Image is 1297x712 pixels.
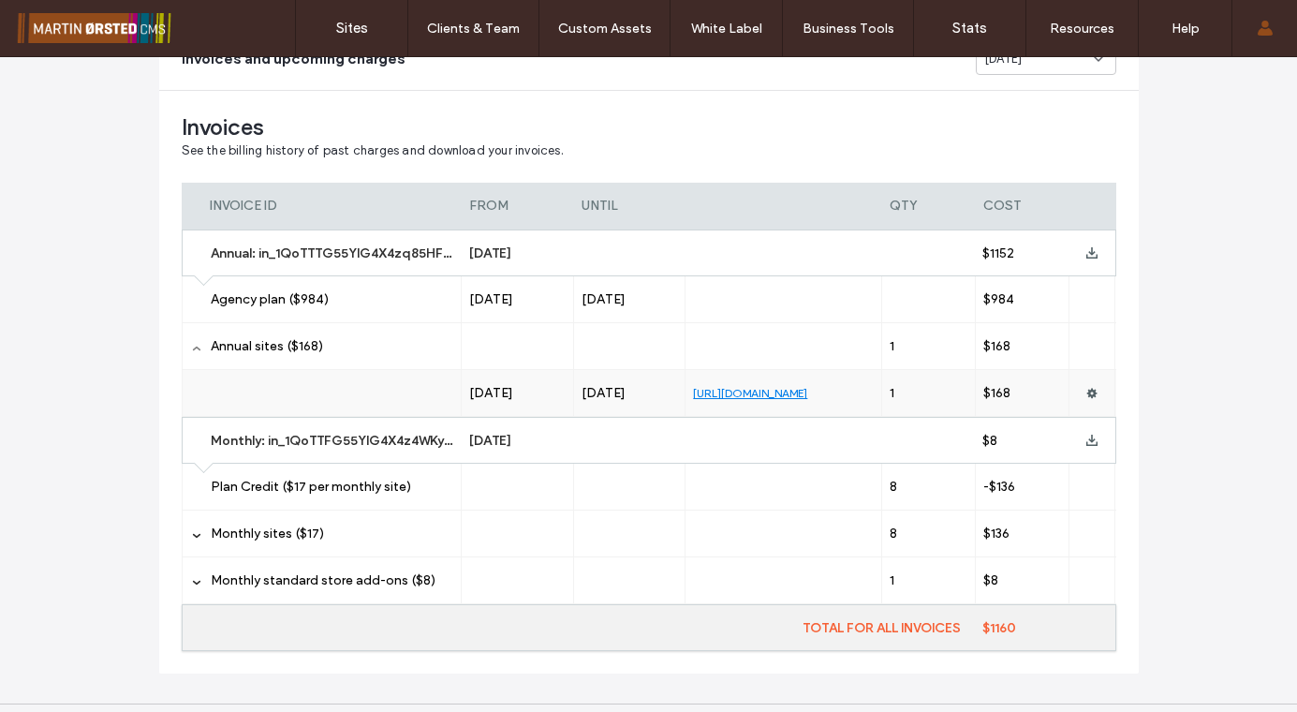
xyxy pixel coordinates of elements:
span: COST [983,198,1022,214]
label: Stats [952,20,987,37]
span: [DATE] [984,50,1023,68]
span: Annual: in_1QoTTTG55YlG4X4zq85HFan3 [211,245,465,261]
span: [DATE] [582,291,626,307]
span: Agency plan ($984) [211,291,329,307]
span: [DATE] [582,385,626,401]
label: Clients & Team [427,21,520,37]
label: Help [1172,21,1200,37]
span: See the billing history of past charges and download your invoices. [182,143,564,157]
span: UNTIL [582,198,618,214]
span: $136 [983,526,1010,541]
span: $1152 [982,245,1014,261]
span: Monthly sites ($17) [211,526,324,541]
span: [DATE] [469,245,511,261]
span: 8 [890,479,897,495]
span: QTY [890,198,917,214]
span: Annual sites ($168) [211,338,323,354]
span: Monthly: in_1QoTTFG55YlG4X4z4WKyXSvX [211,433,476,449]
span: Monthly standard store add-ons ($8) [211,572,435,588]
span: [DATE] [469,433,511,449]
span: 8 [890,526,897,541]
span: INVOICE ID [210,198,277,214]
span: 1 [890,385,894,401]
a: [URL][DOMAIN_NAME] [693,386,807,400]
label: Sites [336,20,368,37]
span: $984 [983,291,1014,307]
span: [DATE] [469,291,513,307]
span: Plan Credit ($17 per monthly site) [211,479,411,495]
label: Custom Assets [558,21,652,37]
span: [DATE] [469,385,513,401]
span: $168 [983,338,1010,354]
span: Hjælp [41,13,90,30]
span: 1 [890,338,894,354]
span: Invoices [182,113,1116,141]
label: White Label [691,21,762,37]
label: $1160 [975,620,1114,636]
span: Invoices and upcoming charges [182,49,405,69]
label: Resources [1050,21,1114,37]
span: TOTAL FOR ALL INVOICES [803,620,961,636]
span: FROM [469,198,508,214]
label: Business Tools [803,21,894,37]
span: $8 [982,433,997,449]
span: -$136 [983,479,1015,495]
span: 1 [890,572,894,588]
span: $168 [983,385,1010,401]
span: $8 [983,572,998,588]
